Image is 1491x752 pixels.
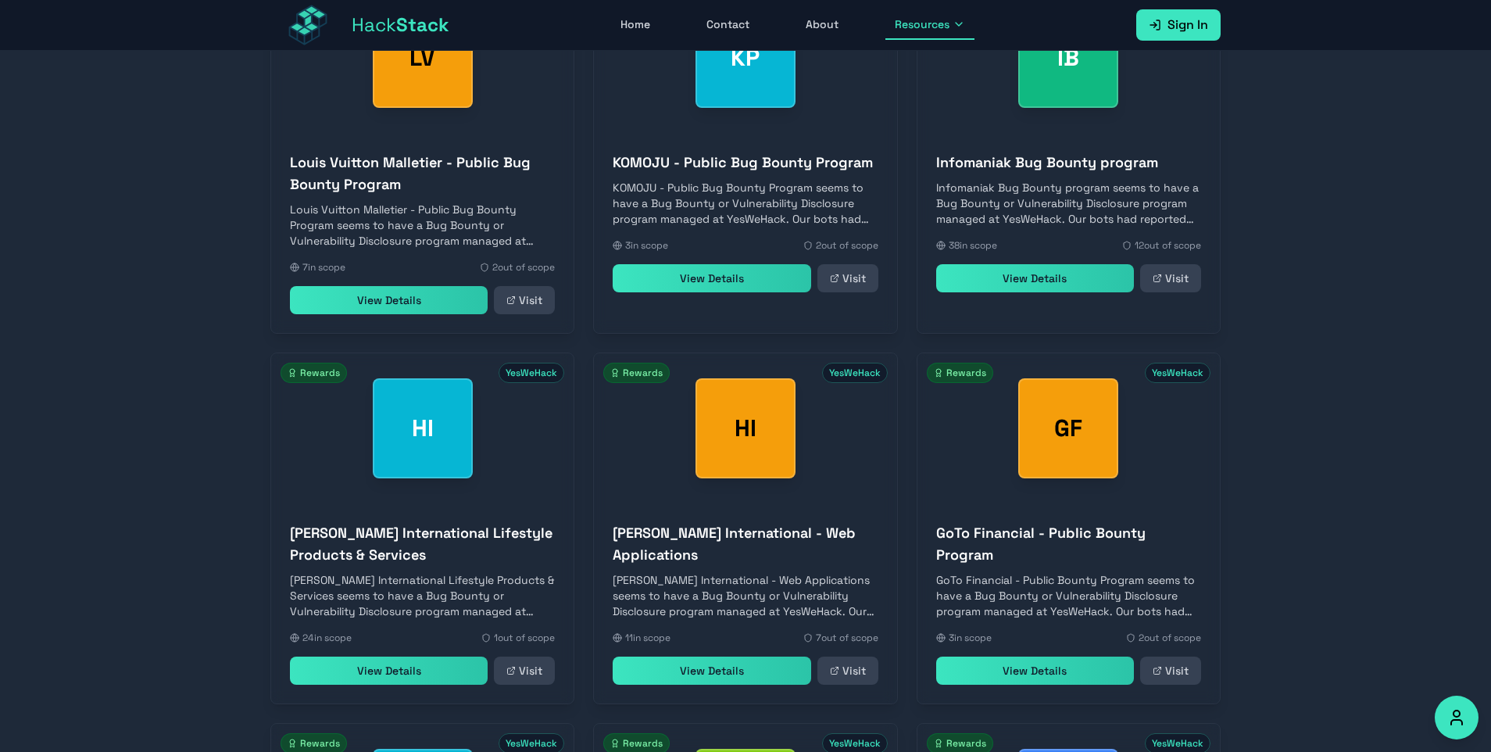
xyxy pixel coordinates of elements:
a: About [796,10,848,40]
span: 7 out of scope [816,632,878,644]
span: 3 in scope [949,632,992,644]
a: View Details [613,264,810,292]
p: [PERSON_NAME] International - Web Applications seems to have a Bug Bounty or Vulnerability Disclo... [613,572,878,619]
div: Harman International Lifestyle Products & Services [373,378,473,478]
a: Sign In [1136,9,1221,41]
span: 11 in scope [625,632,670,644]
span: Sign In [1167,16,1208,34]
h3: [PERSON_NAME] International Lifestyle Products & Services [290,522,555,566]
div: GoTo Financial - Public Bounty Program [1018,378,1118,478]
a: Contact [697,10,759,40]
p: [PERSON_NAME] International Lifestyle Products & Services seems to have a Bug Bounty or Vulnerabi... [290,572,555,619]
span: 2 out of scope [1139,632,1201,644]
h3: [PERSON_NAME] International - Web Applications [613,522,878,566]
span: Resources [895,16,949,32]
div: KOMOJU - Public Bug Bounty Program [695,8,796,108]
h3: KOMOJU - Public Bug Bounty Program [613,152,878,174]
button: Accessibility Options [1435,696,1478,739]
span: 12 out of scope [1135,239,1201,252]
a: Visit [494,657,555,685]
a: Visit [1140,264,1201,292]
span: YesWeHack [499,363,564,383]
div: Infomaniak Bug Bounty program [1018,8,1118,108]
p: Infomaniak Bug Bounty program seems to have a Bug Bounty or Vulnerability Disclosure program mana... [936,180,1201,227]
span: 7 in scope [302,261,345,274]
h3: Infomaniak Bug Bounty program [936,152,1201,174]
span: Hack [352,13,449,38]
span: 38 in scope [949,239,997,252]
h3: GoTo Financial - Public Bounty Program [936,522,1201,566]
span: YesWeHack [822,363,888,383]
p: Louis Vuitton Malletier - Public Bug Bounty Program seems to have a Bug Bounty or Vulnerability D... [290,202,555,249]
span: Rewards [603,363,670,383]
a: View Details [613,657,810,685]
p: GoTo Financial - Public Bounty Program seems to have a Bug Bounty or Vulnerability Disclosure pro... [936,572,1201,619]
div: HARMAN International - Web Applications [695,378,796,478]
span: Rewards [927,363,993,383]
button: Resources [885,10,974,40]
span: Stack [396,13,449,37]
a: Visit [817,264,878,292]
h3: Louis Vuitton Malletier - Public Bug Bounty Program [290,152,555,195]
a: View Details [936,657,1134,685]
span: 24 in scope [302,632,352,644]
a: View Details [936,264,1134,292]
div: Louis Vuitton Malletier - Public Bug Bounty Program [373,8,473,108]
span: Rewards [281,363,347,383]
span: YesWeHack [1145,363,1210,383]
p: KOMOJU - Public Bug Bounty Program seems to have a Bug Bounty or Vulnerability Disclosure program... [613,180,878,227]
a: Home [611,10,660,40]
a: Visit [817,657,878,685]
a: Visit [1140,657,1201,685]
span: 3 in scope [625,239,668,252]
span: 2 out of scope [816,239,878,252]
a: View Details [290,657,488,685]
span: 2 out of scope [492,261,555,274]
a: View Details [290,286,488,314]
span: 1 out of scope [494,632,555,644]
a: Visit [494,286,555,314]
